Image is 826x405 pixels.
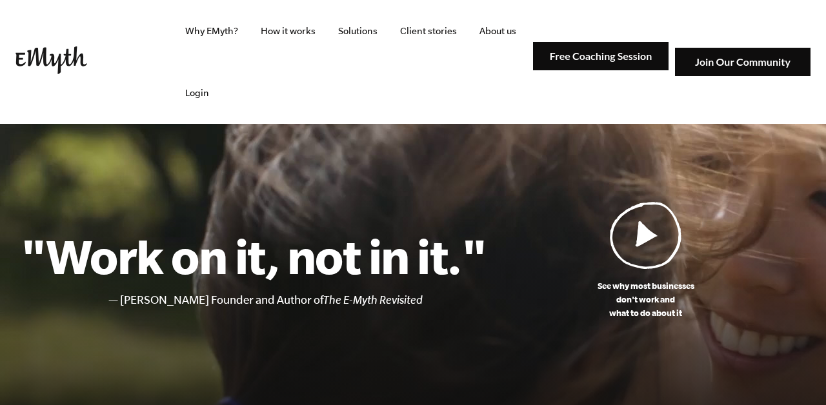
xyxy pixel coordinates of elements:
[610,201,682,269] img: Play Video
[486,201,805,320] a: See why most businessesdon't work andwhat to do about it
[120,291,486,310] li: [PERSON_NAME] Founder and Author of
[15,46,87,74] img: EMyth
[175,62,219,124] a: Login
[486,279,805,320] p: See why most businesses don't work and what to do about it
[533,42,669,71] img: Free Coaching Session
[323,293,423,306] i: The E-Myth Revisited
[675,48,811,77] img: Join Our Community
[21,228,486,284] h1: "Work on it, not in it."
